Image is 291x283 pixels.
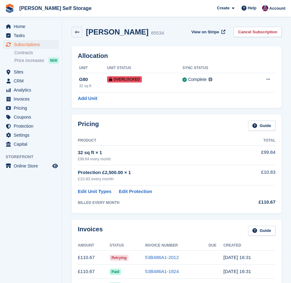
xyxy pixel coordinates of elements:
span: Settings [14,131,51,139]
h2: Pricing [78,120,99,131]
div: £10.83 every month [78,176,239,182]
h2: Allocation [78,52,275,59]
img: Tracy Bailey [262,5,268,11]
a: View on Stripe [189,27,227,37]
a: menu [3,86,59,94]
span: Sites [14,68,51,76]
span: CRM [14,77,51,85]
a: menu [3,22,59,31]
a: menu [3,162,59,170]
th: Unit [78,63,107,73]
span: Capital [14,140,51,149]
th: Invoice Number [145,241,209,251]
div: £99.84 every month [78,156,239,162]
span: Overlocked [107,76,142,83]
span: Price increases [14,58,44,64]
div: BILLED EVERY MONTH [78,200,239,205]
span: Retrying [110,255,129,261]
a: 53B486A1-1924 [145,269,179,274]
span: Protection [14,122,51,130]
span: Paid [110,269,121,275]
span: Help [248,5,256,11]
h2: Invoices [78,226,103,236]
div: Protection £2,500.00 × 1 [78,169,239,176]
a: menu [3,95,59,103]
div: NEW [49,57,59,64]
span: Storefront [6,154,62,160]
a: menu [3,122,59,130]
th: Unit Status [107,63,182,73]
a: 53B486A1-2012 [145,255,179,260]
img: stora-icon-8386f47178a22dfd0bd8f6a31ec36ba5ce8667c1dd55bd0f319d3a0aa187defe.svg [5,4,14,13]
a: Guide [248,226,275,236]
td: £110.67 [78,251,110,265]
a: Guide [248,120,275,131]
div: G80 [79,76,107,83]
th: Created [223,241,275,251]
th: Status [110,241,145,251]
div: 85534 [151,30,164,37]
span: Analytics [14,86,51,94]
span: Online Store [14,162,51,170]
span: Subscriptions [14,40,51,49]
span: Pricing [14,104,51,112]
a: Cancel Subscription [234,27,282,37]
td: £99.84 [239,145,275,165]
a: menu [3,140,59,149]
div: 32 sq ft × 1 [78,149,239,156]
a: Edit Unit Types [78,188,111,195]
a: menu [3,113,59,121]
time: 2025-07-12 15:31:49 UTC [223,269,251,274]
span: Tasks [14,31,51,40]
a: [PERSON_NAME] Self Storage [17,3,94,13]
h2: [PERSON_NAME] [86,28,148,36]
a: Price increases NEW [14,57,59,64]
th: Total [239,136,275,146]
span: Create [217,5,229,11]
th: Due [209,241,223,251]
div: 32 sq ft [79,83,107,89]
img: icon-info-grey-7440780725fd019a000dd9b08b2336e03edf1995a4989e88bcd33f0948082b44.svg [209,78,212,81]
a: Edit Protection [119,188,152,195]
span: Coupons [14,113,51,121]
td: £10.83 [239,165,275,186]
a: Preview store [51,162,59,170]
span: Invoices [14,95,51,103]
a: Add Unit [78,95,97,102]
time: 2025-08-12 15:31:56 UTC [223,255,251,260]
div: £110.67 [239,199,275,206]
span: Account [269,5,285,12]
span: View on Stripe [191,29,219,35]
span: Home [14,22,51,31]
a: menu [3,68,59,76]
div: Complete [188,76,207,83]
a: menu [3,31,59,40]
a: menu [3,104,59,112]
th: Amount [78,241,110,251]
a: menu [3,131,59,139]
th: Product [78,136,239,146]
a: menu [3,40,59,49]
a: menu [3,77,59,85]
th: Sync Status [182,63,247,73]
a: Contracts [14,50,59,56]
td: £110.67 [78,265,110,279]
